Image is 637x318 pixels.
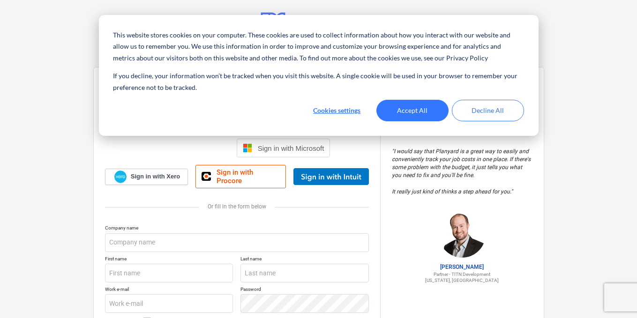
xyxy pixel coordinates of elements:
p: If you decline, your information won’t be tracked when you visit this website. A single cookie wi... [113,70,524,93]
a: Sign in with Procore [195,165,285,188]
p: Last name [240,256,369,264]
p: Work e-mail [105,286,233,294]
img: Microsoft logo [243,143,252,153]
span: Sign in with Xero [131,172,180,181]
p: Partner - TITN Development [392,271,532,277]
input: Last name [240,264,369,282]
p: " I would say that Planyard is a great way to easily and conveniently track your job costs in one... [392,148,532,196]
div: Cookie banner [99,15,539,136]
div: Or fill in the form below [105,203,369,210]
button: Accept All [376,100,449,121]
button: Decline All [452,100,524,121]
iframe: Sign in with Google Button [139,138,234,158]
p: First name [105,256,233,264]
input: Work e-mail [105,294,233,313]
p: Password [240,286,369,294]
input: Company name [105,233,369,252]
button: Cookies settings [301,100,373,121]
p: [PERSON_NAME] [392,263,532,271]
p: [US_STATE], [GEOGRAPHIC_DATA] [392,277,532,283]
a: Sign in with Xero [105,169,188,185]
input: First name [105,264,233,282]
span: Sign in with Procore [217,168,280,185]
p: This website stores cookies on your computer. These cookies are used to collect information about... [113,30,524,64]
img: Xero logo [114,170,127,183]
p: Company name [105,225,369,233]
span: Sign in with Microsoft [258,144,324,152]
img: Jordan Cohen [439,211,486,258]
